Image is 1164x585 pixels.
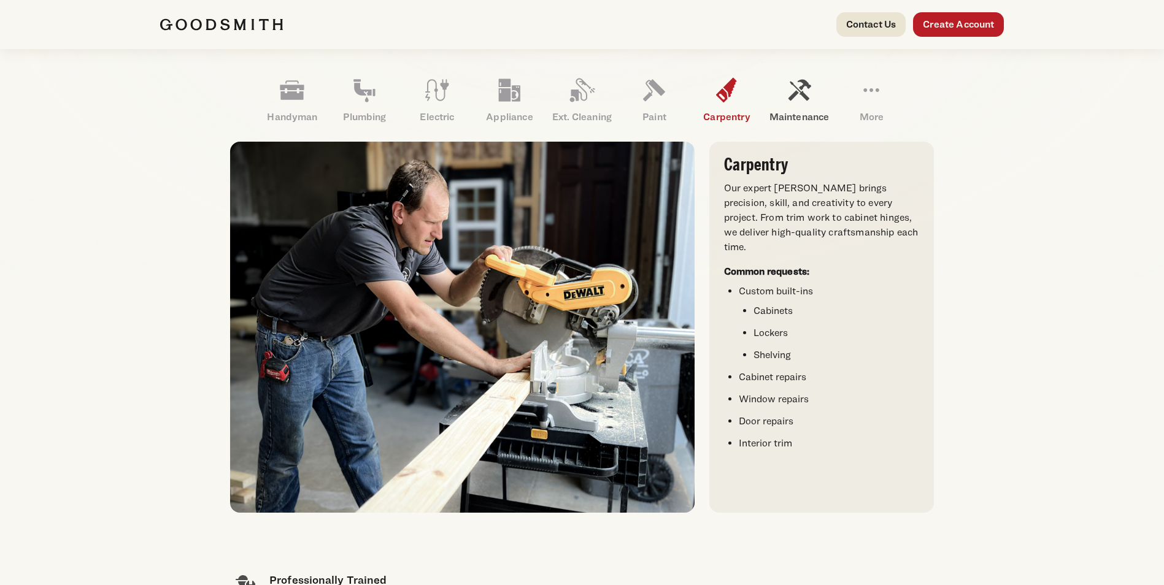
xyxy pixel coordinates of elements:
p: Handyman [256,110,328,124]
a: Handyman [256,68,328,132]
a: Ext. Cleaning [545,68,618,132]
p: Our expert [PERSON_NAME] brings precision, skill, and creativity to every project. From trim work... [724,181,919,254]
li: Shelving [754,348,919,362]
p: Appliance [473,110,545,124]
p: Ext. Cleaning [545,110,618,124]
strong: Common requests: [724,266,810,277]
li: Lockers [754,326,919,340]
a: Carpentry [690,68,763,132]
a: Appliance [473,68,545,132]
a: Contact Us [836,12,906,37]
a: More [835,68,908,132]
a: Maintenance [763,68,835,132]
li: Custom built-ins [739,284,919,362]
a: Plumbing [328,68,401,132]
img: Goodsmith [160,18,283,31]
p: Paint [618,110,690,124]
li: Interior trim [739,436,919,451]
p: Maintenance [763,110,835,124]
p: Plumbing [328,110,401,124]
p: Carpentry [690,110,763,124]
p: More [835,110,908,124]
li: Door repairs [739,414,919,429]
li: Cabinet repairs [739,370,919,384]
img: Goodsmith carpenter using a DeWalt miter saw to cut a wooden plank in a workshop. [230,142,694,513]
h3: Carpentry [724,156,919,174]
a: Paint [618,68,690,132]
a: Create Account [913,12,1004,37]
p: Electric [401,110,473,124]
a: Electric [401,68,473,132]
li: Cabinets [754,304,919,318]
li: Window repairs [739,392,919,407]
